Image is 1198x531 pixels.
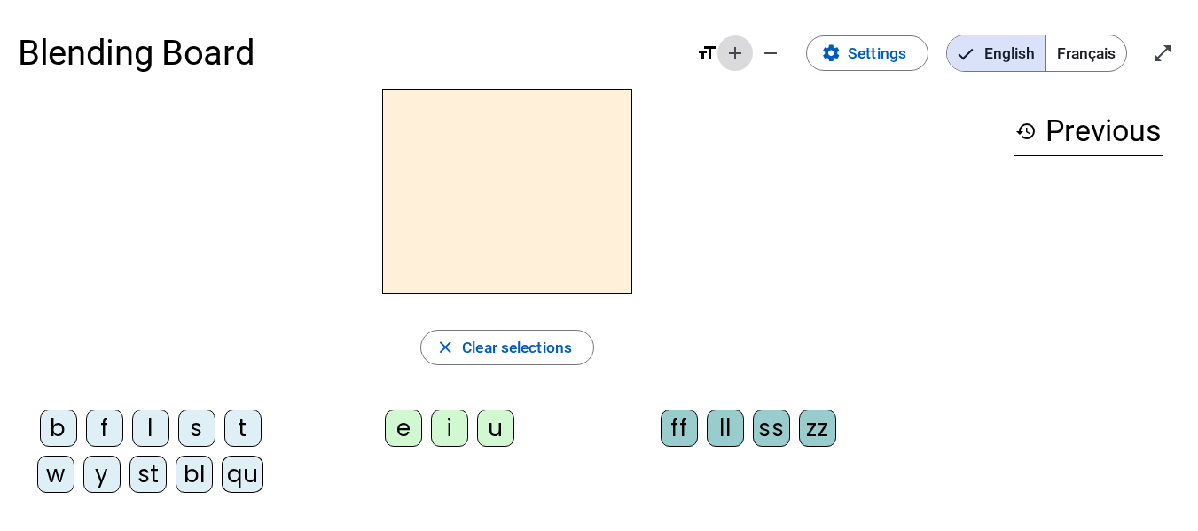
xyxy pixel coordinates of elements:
[1046,35,1126,71] span: Français
[947,35,1045,71] span: English
[1152,43,1173,64] mat-icon: open_in_full
[848,40,906,66] span: Settings
[1015,121,1037,142] mat-icon: history
[696,43,717,64] mat-icon: format_size
[40,410,77,447] div: b
[806,35,928,71] button: Settings
[385,410,422,447] div: e
[717,35,753,71] button: Increase font size
[707,410,744,447] div: ll
[86,410,123,447] div: f
[129,456,167,493] div: st
[435,338,456,358] mat-icon: close
[753,35,788,71] button: Decrease font size
[176,456,213,493] div: bl
[431,410,468,447] div: i
[760,43,781,64] mat-icon: remove
[222,456,263,493] div: qu
[753,410,790,447] div: ss
[821,43,842,64] mat-icon: settings
[724,43,746,64] mat-icon: add
[946,35,1127,72] mat-button-toggle-group: Language selection
[83,456,121,493] div: y
[420,330,594,365] button: Clear selections
[18,18,678,89] h1: Blending Board
[132,410,169,447] div: l
[462,334,572,361] span: Clear selections
[224,410,262,447] div: t
[1014,106,1163,156] h3: Previous
[661,410,698,447] div: ff
[477,410,514,447] div: u
[178,410,215,447] div: s
[37,456,74,493] div: w
[799,410,836,447] div: zz
[1145,35,1180,71] button: Enter full screen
